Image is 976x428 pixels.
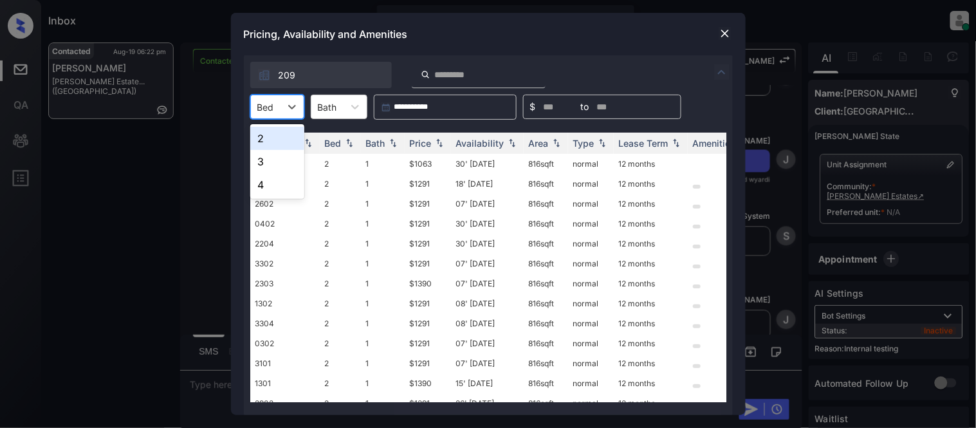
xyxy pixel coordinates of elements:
td: 2303 [250,274,320,293]
div: 3 [250,150,304,173]
td: normal [568,373,614,393]
td: 07' [DATE] [451,254,524,274]
img: sorting [387,139,400,148]
td: 816 sqft [524,194,568,214]
span: $ [530,100,536,114]
div: Area [529,138,549,149]
td: 2602 [250,194,320,214]
td: 816 sqft [524,333,568,353]
td: 12 months [614,353,688,373]
td: normal [568,333,614,353]
td: 2 [320,214,361,234]
td: 816 sqft [524,313,568,333]
td: $1390 [405,373,451,393]
td: 2204 [250,234,320,254]
div: Price [410,138,432,149]
td: normal [568,174,614,194]
div: Bed [325,138,342,149]
td: $1291 [405,174,451,194]
td: $1291 [405,234,451,254]
td: 18' [DATE] [451,174,524,194]
td: 2902 [250,393,320,413]
td: 12 months [614,174,688,194]
td: 07' [DATE] [451,353,524,373]
td: 15' [DATE] [451,373,524,393]
td: $1291 [405,393,451,413]
td: 1 [361,174,405,194]
td: 2 [320,274,361,293]
td: normal [568,214,614,234]
div: Availability [456,138,504,149]
td: 816 sqft [524,214,568,234]
td: 816 sqft [524,254,568,274]
img: icon-zuma [258,69,271,82]
td: 12 months [614,274,688,293]
td: 1 [361,393,405,413]
td: 816 sqft [524,274,568,293]
td: 1 [361,194,405,214]
td: 08' [DATE] [451,293,524,313]
td: 1 [361,254,405,274]
td: normal [568,313,614,333]
td: 1 [361,333,405,353]
td: normal [568,234,614,254]
td: 2 [320,313,361,333]
div: 4 [250,173,304,196]
td: 0402 [250,214,320,234]
td: 2 [320,194,361,214]
td: 0302 [250,333,320,353]
img: sorting [343,139,356,148]
td: 2 [320,154,361,174]
td: $1063 [405,154,451,174]
td: 12 months [614,154,688,174]
td: 816 sqft [524,174,568,194]
td: 1 [361,154,405,174]
td: 1 [361,293,405,313]
div: Type [573,138,594,149]
td: $1291 [405,254,451,274]
td: 3101 [250,353,320,373]
td: 26' [DATE] [451,393,524,413]
td: 12 months [614,393,688,413]
td: 12 months [614,254,688,274]
td: 1301 [250,373,320,393]
td: normal [568,274,614,293]
td: 3302 [250,254,320,274]
div: Amenities [693,138,736,149]
img: sorting [670,139,683,148]
td: $1390 [405,274,451,293]
div: Bath [366,138,385,149]
td: 30' [DATE] [451,234,524,254]
img: sorting [302,139,315,148]
img: sorting [550,139,563,148]
td: 30' [DATE] [451,214,524,234]
img: icon-zuma [421,69,430,80]
td: 12 months [614,194,688,214]
td: 12 months [614,214,688,234]
td: 07' [DATE] [451,274,524,293]
td: 30' [DATE] [451,154,524,174]
td: 2 [320,333,361,353]
td: 816 sqft [524,154,568,174]
td: 816 sqft [524,393,568,413]
img: sorting [506,139,519,148]
td: 07' [DATE] [451,333,524,353]
td: normal [568,194,614,214]
td: 12 months [614,234,688,254]
td: 816 sqft [524,353,568,373]
td: $1291 [405,353,451,373]
span: to [581,100,589,114]
td: $1291 [405,333,451,353]
td: 2 [320,254,361,274]
td: 816 sqft [524,373,568,393]
td: 12 months [614,373,688,393]
td: $1291 [405,214,451,234]
td: 08' [DATE] [451,313,524,333]
td: $1291 [405,194,451,214]
div: 2 [250,127,304,150]
td: normal [568,154,614,174]
td: 2 [320,393,361,413]
td: 07' [DATE] [451,194,524,214]
img: icon-zuma [714,64,730,80]
img: close [719,27,732,40]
